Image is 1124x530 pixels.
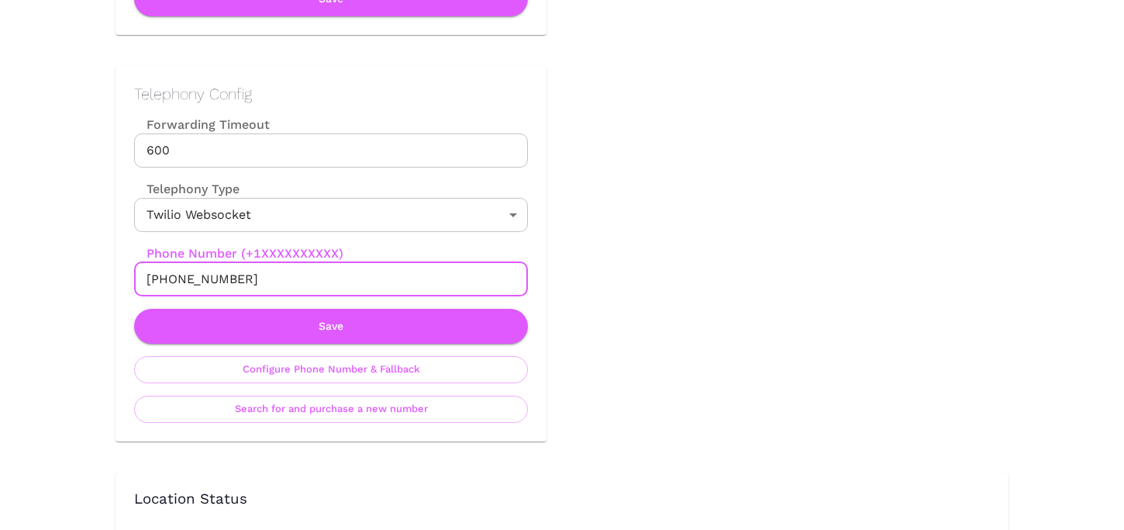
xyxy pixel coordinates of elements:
[134,116,528,133] label: Forwarding Timeout
[134,309,528,344] button: Save
[134,85,528,103] h2: Telephony Config
[134,356,528,383] button: Configure Phone Number & Fallback
[134,244,528,262] label: Phone Number (+1XXXXXXXXXX)
[134,198,528,232] div: Twilio Websocket
[134,180,240,198] label: Telephony Type
[134,396,528,423] button: Search for and purchase a new number
[134,491,990,508] h3: Location Status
